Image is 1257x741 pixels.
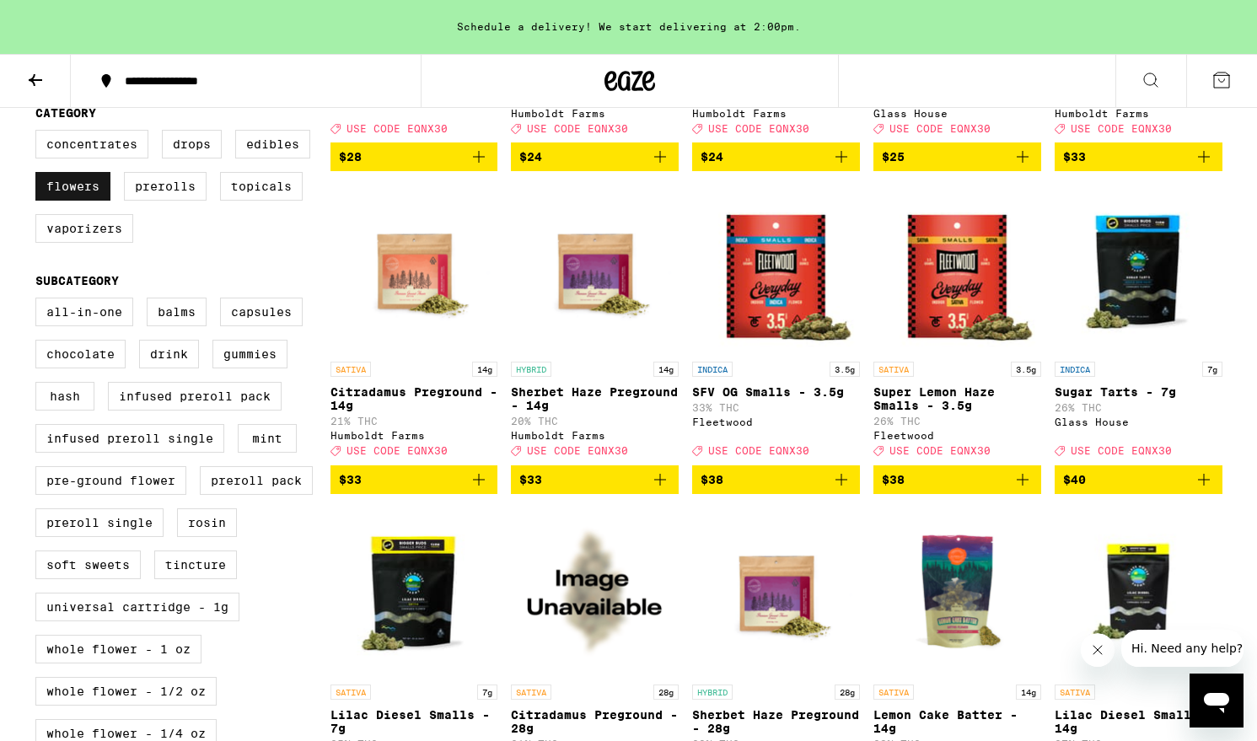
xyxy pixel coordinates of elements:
p: Sherbet Haze Preground - 14g [511,385,679,412]
legend: Category [35,106,96,120]
div: Fleetwood [873,430,1041,441]
a: Open page for Super Lemon Haze Smalls - 3.5g from Fleetwood [873,185,1041,464]
label: Infused Preroll Pack [108,382,282,411]
a: Open page for Sherbet Haze Preground - 14g from Humboldt Farms [511,185,679,464]
button: Add to bag [1055,142,1222,171]
span: USE CODE EQNX30 [1071,446,1172,457]
img: Humboldt Farms - Citradamus Preground - 14g [330,185,498,353]
div: Fleetwood [692,416,860,427]
a: Open page for SFV OG Smalls - 3.5g from Fleetwood [692,185,860,464]
span: $38 [701,473,723,486]
label: All-In-One [35,298,133,326]
label: Edibles [235,130,310,158]
p: 20% THC [511,416,679,427]
p: Sherbet Haze Preground - 28g [692,708,860,735]
span: USE CODE EQNX30 [527,446,628,457]
span: $24 [519,150,542,164]
img: Glass House - Lilac Diesel Smalls - 14g [1055,507,1222,676]
span: $38 [882,473,905,486]
div: Glass House [1055,416,1222,427]
a: Open page for Sugar Tarts - 7g from Glass House [1055,185,1222,464]
label: Vaporizers [35,214,133,243]
img: Humboldt Farms - Lemon Cake Batter - 14g [873,507,1041,676]
div: Humboldt Farms [692,108,860,119]
span: USE CODE EQNX30 [527,123,628,134]
span: $40 [1063,473,1086,486]
iframe: Message from company [1121,630,1244,667]
label: Rosin [177,508,237,537]
p: 28g [835,685,860,700]
label: Topicals [220,172,303,201]
button: Add to bag [330,465,498,494]
p: SATIVA [330,685,371,700]
span: USE CODE EQNX30 [889,446,991,457]
p: 3.5g [830,362,860,377]
p: 7g [477,685,497,700]
label: Whole Flower - 1 oz [35,635,201,663]
label: Gummies [212,340,287,368]
p: 26% THC [873,416,1041,427]
label: Whole Flower - 1/2 oz [35,677,217,706]
span: USE CODE EQNX30 [346,446,448,457]
label: Hash [35,382,94,411]
button: Add to bag [511,142,679,171]
p: Lilac Diesel Smalls - 7g [330,708,498,735]
label: Soft Sweets [35,550,141,579]
p: SFV OG Smalls - 3.5g [692,385,860,399]
legend: Subcategory [35,274,119,287]
button: Add to bag [511,465,679,494]
button: Add to bag [692,465,860,494]
img: Fleetwood - SFV OG Smalls - 3.5g [692,185,860,353]
span: $25 [882,150,905,164]
p: SATIVA [873,362,914,377]
label: Drink [139,340,199,368]
p: 14g [472,362,497,377]
span: $33 [519,473,542,486]
iframe: Close message [1081,633,1115,667]
p: SATIVA [1055,685,1095,700]
button: Add to bag [873,142,1041,171]
p: Super Lemon Haze Smalls - 3.5g [873,385,1041,412]
p: INDICA [1055,362,1095,377]
button: Add to bag [692,142,860,171]
img: Humboldt Farms - Sherbet Haze Preground - 14g [511,185,679,353]
p: 21% THC [330,416,498,427]
span: USE CODE EQNX30 [346,123,448,134]
p: 26% THC [1055,402,1222,413]
img: Humboldt Farms - Citradamus Preground - 28g [511,507,679,676]
span: $33 [339,473,362,486]
label: Tincture [154,550,237,579]
img: Glass House - Sugar Tarts - 7g [1055,185,1222,353]
p: 33% THC [692,402,860,413]
div: Humboldt Farms [330,430,498,441]
div: Glass House [873,108,1041,119]
label: Preroll Single [35,508,164,537]
label: Pre-ground Flower [35,466,186,495]
button: Add to bag [330,142,498,171]
p: 3.5g [1011,362,1041,377]
label: Flowers [35,172,110,201]
p: SATIVA [330,362,371,377]
div: Humboldt Farms [511,108,679,119]
img: Glass House - Lilac Diesel Smalls - 7g [330,507,498,676]
span: $28 [339,150,362,164]
p: SATIVA [873,685,914,700]
a: Open page for Citradamus Preground - 14g from Humboldt Farms [330,185,498,464]
label: Chocolate [35,340,126,368]
span: $33 [1063,150,1086,164]
label: Drops [162,130,222,158]
p: Citradamus Preground - 28g [511,708,679,735]
p: Citradamus Preground - 14g [330,385,498,412]
label: Universal Cartridge - 1g [35,593,239,621]
label: Concentrates [35,130,148,158]
p: HYBRID [692,685,733,700]
p: Lemon Cake Batter - 14g [873,708,1041,735]
label: Mint [238,424,297,453]
p: INDICA [692,362,733,377]
p: Lilac Diesel Smalls - 14g [1055,708,1222,735]
p: 7g [1202,362,1222,377]
p: 28g [653,685,679,700]
span: USE CODE EQNX30 [708,123,809,134]
img: Humboldt Farms - Sherbet Haze Preground - 28g [692,507,860,676]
